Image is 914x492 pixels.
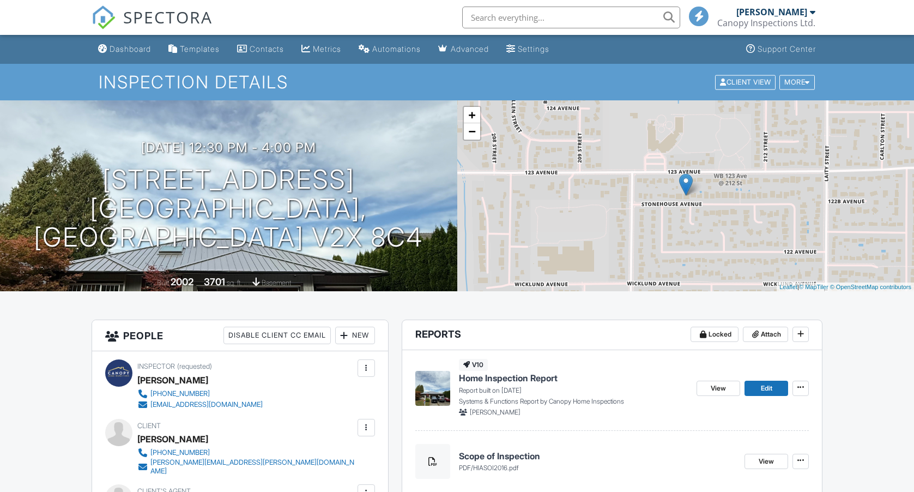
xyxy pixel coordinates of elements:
a: [EMAIL_ADDRESS][DOMAIN_NAME] [137,399,263,410]
a: Dashboard [94,39,155,59]
div: Settings [518,44,549,53]
a: Advanced [434,39,493,59]
div: Contacts [250,44,284,53]
div: [PHONE_NUMBER] [150,448,210,457]
div: Canopy Inspections Ltd. [717,17,815,28]
a: Contacts [233,39,288,59]
a: © MapTiler [799,284,828,290]
input: Search everything... [462,7,680,28]
div: [PERSON_NAME][EMAIL_ADDRESS][PERSON_NAME][DOMAIN_NAME] [150,458,355,476]
div: Metrics [313,44,341,53]
div: [PERSON_NAME] [736,7,807,17]
div: Templates [180,44,220,53]
a: Templates [164,39,224,59]
h3: [DATE] 12:30 pm - 4:00 pm [141,140,316,155]
a: [PERSON_NAME][EMAIL_ADDRESS][PERSON_NAME][DOMAIN_NAME] [137,458,355,476]
a: Client View [714,77,778,86]
span: Built [157,279,169,287]
img: The Best Home Inspection Software - Spectora [92,5,116,29]
div: Support Center [758,44,816,53]
div: Client View [715,75,776,89]
a: Zoom out [464,123,480,140]
a: Zoom in [464,107,480,123]
h1: [STREET_ADDRESS] [GEOGRAPHIC_DATA], [GEOGRAPHIC_DATA] V2X 8C4 [17,165,440,251]
div: [PERSON_NAME] [137,431,208,447]
a: [PHONE_NUMBER] [137,447,355,458]
a: SPECTORA [92,15,213,38]
div: Advanced [451,44,489,53]
div: 2002 [171,276,193,287]
a: Settings [502,39,554,59]
a: Automations (Basic) [354,39,425,59]
a: © OpenStreetMap contributors [830,284,911,290]
a: Support Center [742,39,820,59]
div: [EMAIL_ADDRESS][DOMAIN_NAME] [150,400,263,409]
span: Inspector [137,362,175,370]
span: basement [262,279,291,287]
h3: People [92,320,388,351]
div: [PHONE_NUMBER] [150,389,210,398]
a: Leaflet [779,284,797,290]
div: | [777,283,914,292]
div: Disable Client CC Email [223,327,331,344]
span: Client [137,422,161,430]
span: (requested) [177,362,212,370]
h1: Inspection Details [99,73,816,92]
span: SPECTORA [123,5,213,28]
div: 3701 [204,276,225,287]
div: Automations [372,44,421,53]
div: More [779,75,815,89]
a: Metrics [297,39,346,59]
div: New [335,327,375,344]
span: sq. ft. [227,279,242,287]
div: [PERSON_NAME] [137,372,208,388]
div: Dashboard [110,44,151,53]
a: [PHONE_NUMBER] [137,388,263,399]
